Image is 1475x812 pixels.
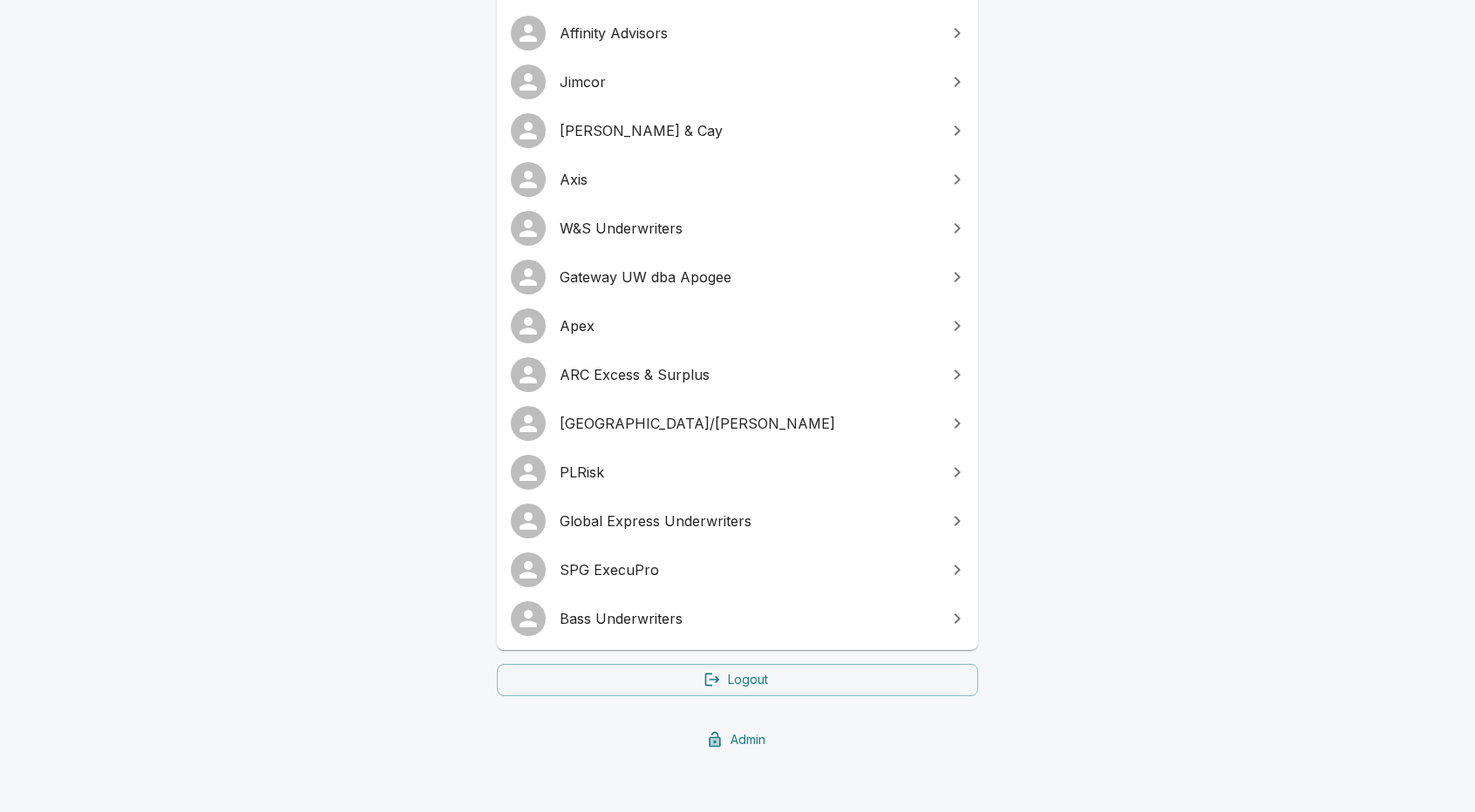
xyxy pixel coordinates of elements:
[560,218,936,239] span: W&S Underwriters
[497,350,978,399] a: ARC Excess & Surplus
[560,169,936,190] span: Axis
[560,462,936,483] span: PLRisk
[497,497,978,545] a: Global Express Underwriters
[497,301,978,350] a: Apex
[560,315,936,336] span: Apex
[497,253,978,301] a: Gateway UW dba Apogee
[497,545,978,594] a: SPG ExecuPro
[560,608,936,629] span: Bass Underwriters
[560,23,936,44] span: Affinity Advisors
[497,9,978,58] a: Affinity Advisors
[497,664,978,696] a: Logout
[497,204,978,253] a: W&S Underwriters
[497,399,978,448] a: [GEOGRAPHIC_DATA]/[PERSON_NAME]
[497,594,978,643] a: Bass Underwriters
[497,724,978,756] a: Admin
[560,71,936,92] span: Jimcor
[497,155,978,204] a: Axis
[497,448,978,497] a: PLRisk
[497,58,978,106] a: Jimcor
[560,267,936,288] span: Gateway UW dba Apogee
[560,120,936,141] span: [PERSON_NAME] & Cay
[497,106,978,155] a: [PERSON_NAME] & Cay
[560,511,936,531] span: Global Express Underwriters
[560,559,936,580] span: SPG ExecuPro
[560,413,936,434] span: [GEOGRAPHIC_DATA]/[PERSON_NAME]
[560,364,936,385] span: ARC Excess & Surplus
